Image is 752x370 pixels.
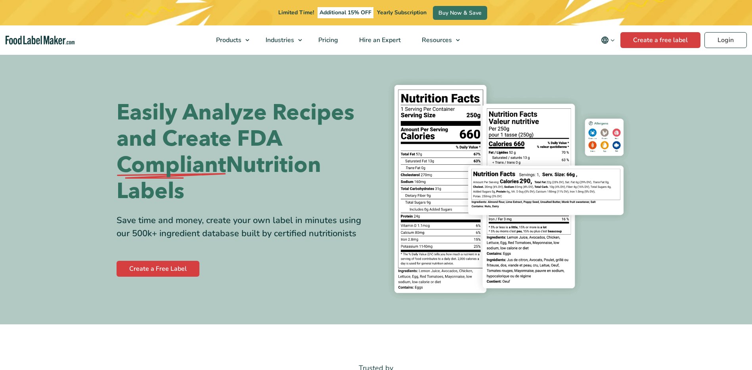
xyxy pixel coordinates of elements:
a: Food Label Maker homepage [6,36,75,45]
a: Buy Now & Save [433,6,487,20]
a: Industries [255,25,306,55]
a: Hire an Expert [349,25,409,55]
a: Login [704,32,747,48]
h1: Easily Analyze Recipes and Create FDA Nutrition Labels [117,100,370,204]
span: Pricing [316,36,339,44]
span: Resources [419,36,453,44]
span: Limited Time! [278,9,314,16]
a: Resources [411,25,464,55]
span: Products [214,36,242,44]
a: Pricing [308,25,347,55]
span: Additional 15% OFF [318,7,373,18]
a: Create a free label [620,32,700,48]
button: Change language [595,32,620,48]
span: Compliant [117,152,226,178]
span: Hire an Expert [357,36,402,44]
span: Yearly Subscription [377,9,427,16]
a: Create a Free Label [117,261,199,277]
a: Products [206,25,253,55]
span: Industries [263,36,295,44]
div: Save time and money, create your own label in minutes using our 500k+ ingredient database built b... [117,214,370,240]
